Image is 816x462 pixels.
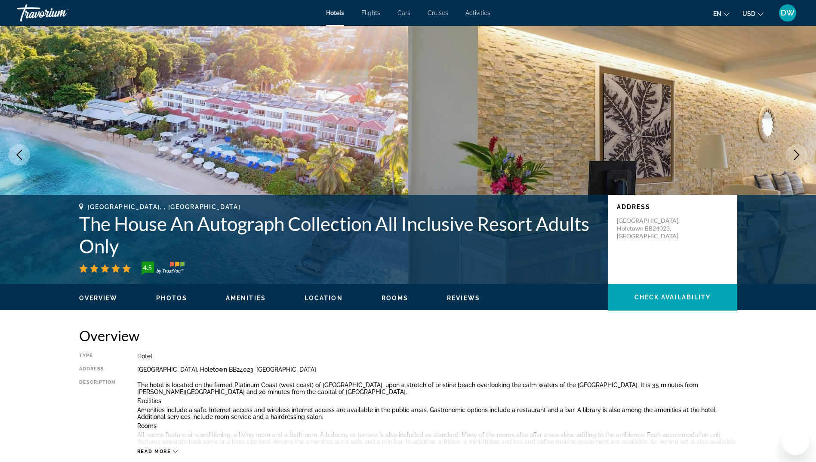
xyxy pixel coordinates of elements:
iframe: Button to launch messaging window [782,428,809,455]
button: Check Availability [608,284,737,311]
span: DW [781,9,794,17]
div: Type [79,353,116,360]
span: en [713,10,721,17]
p: [GEOGRAPHIC_DATA], Holetown BB24023, [GEOGRAPHIC_DATA] [617,217,686,240]
div: Description [79,379,116,444]
a: Activities [465,9,490,16]
p: Rooms [137,422,737,429]
p: Amenities include a safe. Internet access and wireless internet access are available in the publi... [137,407,737,420]
h1: The House An Autograph Collection All Inclusive Resort Adults Only [79,213,600,257]
p: The hotel is located on the famed Platinum Coast (west coast) of [GEOGRAPHIC_DATA], upon a stretc... [137,382,737,395]
p: Facilities [137,397,737,404]
a: Cars [397,9,410,16]
div: Hotel [137,353,737,360]
span: Rooms [382,295,409,302]
button: Change language [713,7,730,20]
div: Address [79,366,116,373]
button: Previous image [9,144,30,166]
a: Travorium [17,2,103,24]
span: Read more [137,449,171,454]
button: Amenities [226,294,266,302]
a: Flights [361,9,380,16]
button: Location [305,294,343,302]
span: Overview [79,295,118,302]
span: Photos [156,295,187,302]
span: Reviews [447,295,480,302]
button: Read more [137,448,178,455]
div: [GEOGRAPHIC_DATA], Holetown BB24023, [GEOGRAPHIC_DATA] [137,366,737,373]
a: Cruises [428,9,448,16]
button: Next image [786,144,807,166]
span: Amenities [226,295,266,302]
div: 4.5 [139,262,156,273]
span: USD [742,10,755,17]
span: Location [305,295,343,302]
img: trustyou-badge-hor.svg [142,262,185,275]
button: Overview [79,294,118,302]
span: [GEOGRAPHIC_DATA], , [GEOGRAPHIC_DATA] [88,203,241,210]
span: Check Availability [634,294,711,301]
a: Hotels [326,9,344,16]
button: Rooms [382,294,409,302]
button: Photos [156,294,187,302]
button: User Menu [776,4,799,22]
p: Address [617,203,729,210]
button: Reviews [447,294,480,302]
button: Change currency [742,7,764,20]
h2: Overview [79,327,737,344]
